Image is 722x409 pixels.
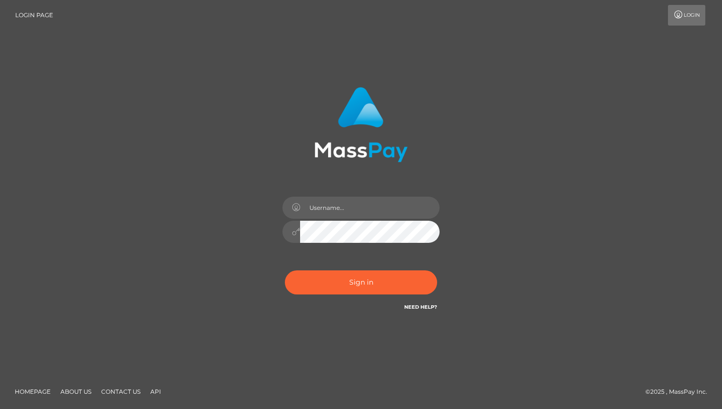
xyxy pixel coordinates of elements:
a: Homepage [11,384,55,399]
button: Sign in [285,270,437,294]
a: Need Help? [404,304,437,310]
div: © 2025 , MassPay Inc. [645,386,715,397]
a: Login Page [15,5,53,26]
a: About Us [56,384,95,399]
a: Contact Us [97,384,144,399]
img: MassPay Login [314,87,408,162]
a: API [146,384,165,399]
a: Login [668,5,705,26]
input: Username... [300,197,440,219]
